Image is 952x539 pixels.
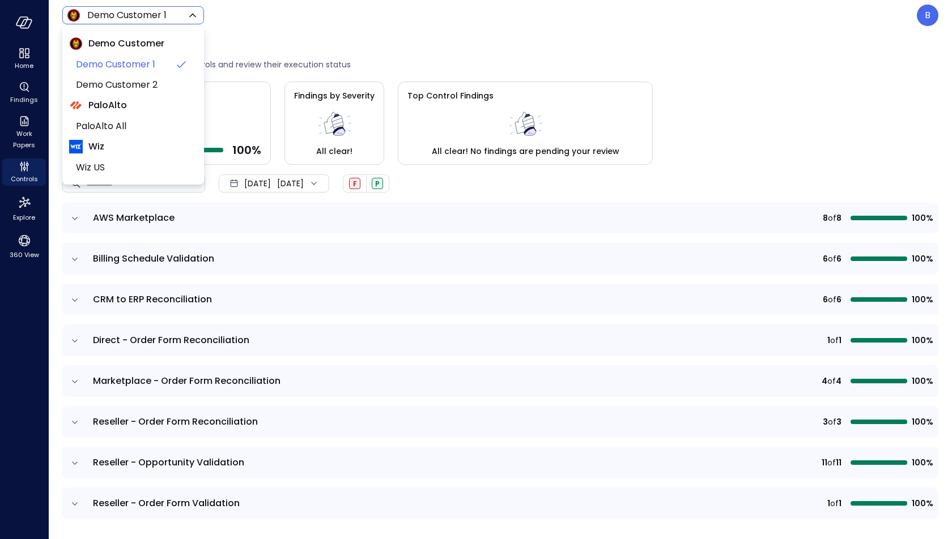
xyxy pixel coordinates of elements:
li: Demo Customer 1 [69,54,197,75]
span: Wiz [88,140,104,153]
img: Demo Customer [69,37,83,50]
img: Wiz [69,140,83,153]
span: PaloAlto All [76,119,188,133]
img: PaloAlto [69,99,83,112]
span: Wiz US [76,161,188,174]
span: Demo Customer 2 [76,78,188,92]
li: PaloAlto All [69,116,197,136]
span: Demo Customer 1 [76,58,170,71]
li: Demo Customer 2 [69,75,197,95]
span: Demo Customer [88,37,164,50]
li: Wiz US [69,157,197,178]
span: PaloAlto [88,99,127,112]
